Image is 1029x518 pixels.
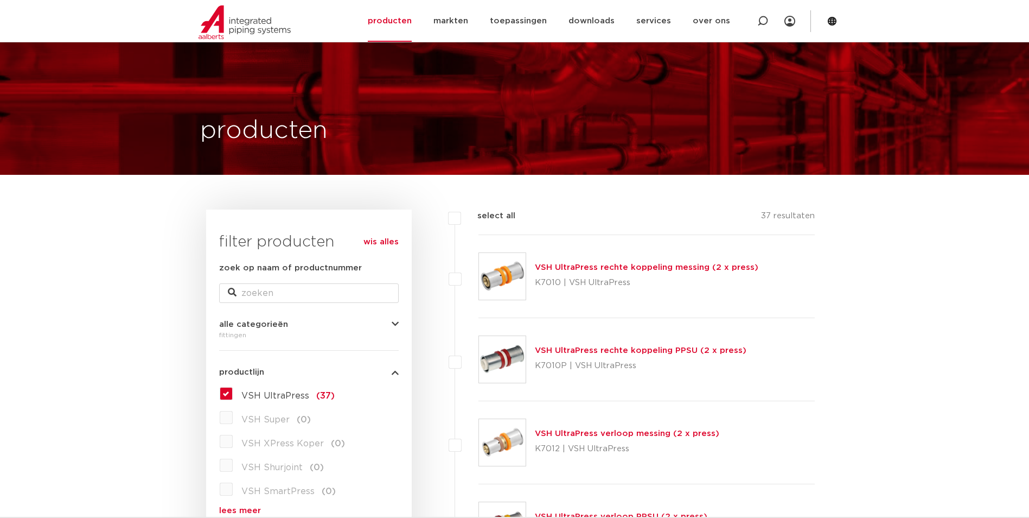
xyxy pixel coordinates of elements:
[535,263,758,271] a: VSH UltraPress rechte koppeling messing (2 x press)
[219,320,288,329] span: alle categorieën
[241,487,315,496] span: VSH SmartPress
[535,429,719,438] a: VSH UltraPress verloop messing (2 x press)
[316,391,335,400] span: (37)
[479,336,526,383] img: Thumbnail for VSH UltraPress rechte koppeling PPSU (2 x press)
[219,262,362,275] label: zoek op naam of productnummer
[219,320,399,329] button: alle categorieën
[200,113,328,148] h1: producten
[219,283,399,303] input: zoeken
[241,391,309,400] span: VSH UltraPress
[219,231,399,253] h3: filter producten
[761,210,815,226] p: 37 resultaten
[241,463,303,472] span: VSH Shurjoint
[219,368,264,376] span: productlijn
[297,415,311,424] span: (0)
[784,9,795,33] div: my IPS
[535,357,746,375] p: K7010P | VSH UltraPress
[310,463,324,472] span: (0)
[479,419,526,466] img: Thumbnail for VSH UltraPress verloop messing (2 x press)
[331,439,345,448] span: (0)
[535,440,719,458] p: K7012 | VSH UltraPress
[479,253,526,300] img: Thumbnail for VSH UltraPress rechte koppeling messing (2 x press)
[241,439,324,448] span: VSH XPress Koper
[535,346,746,355] a: VSH UltraPress rechte koppeling PPSU (2 x press)
[219,507,399,515] a: lees meer
[322,487,336,496] span: (0)
[219,368,399,376] button: productlijn
[461,210,515,223] label: select all
[241,415,290,424] span: VSH Super
[363,236,399,249] a: wis alles
[219,329,399,342] div: fittingen
[535,274,758,292] p: K7010 | VSH UltraPress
